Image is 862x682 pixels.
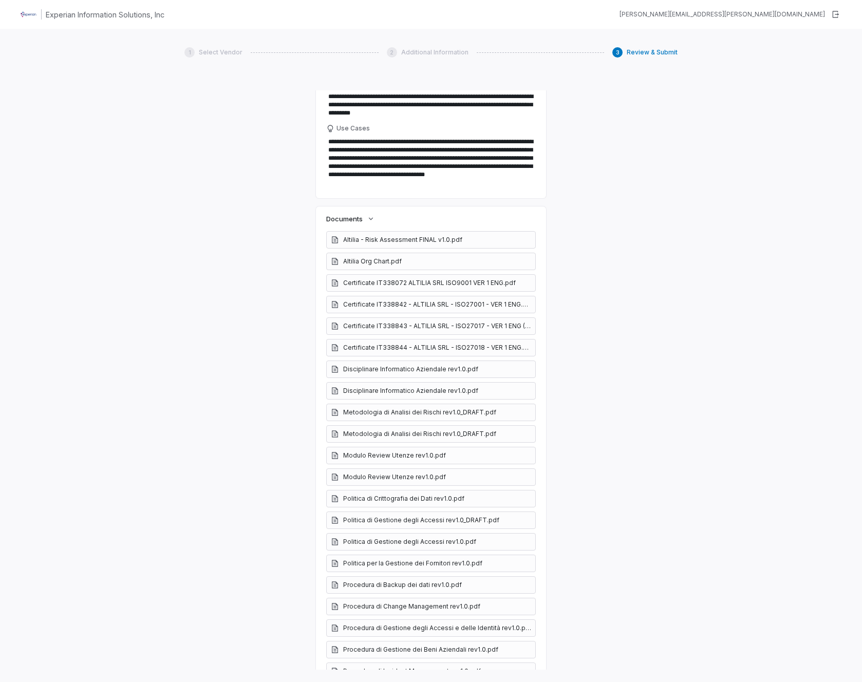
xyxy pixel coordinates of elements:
[343,344,531,352] span: Certificate IT338844 - ALTILIA SRL - ISO27018 - VER 1 ENG.pdf
[343,602,480,611] span: Procedura di Change Management rev1.0.pdf
[21,6,37,23] img: Clerk Logo
[343,581,462,589] span: Procedura di Backup dei dati rev1.0.pdf
[184,47,195,58] div: 1
[343,257,402,266] span: Altilia Org Chart.pdf
[612,47,623,58] div: 3
[46,9,164,20] h1: Experian Information Solutions, Inc
[343,430,496,438] span: Metodologia di Analisi dei Rischi rev1.0_DRAFT.pdf
[343,559,482,567] span: Politica per la Gestione dei Fornitori rev1.0.pdf
[323,210,378,228] button: Documents
[326,135,536,190] textarea: Use Cases
[620,10,825,18] div: [PERSON_NAME][EMAIL_ADDRESS][PERSON_NAME][DOMAIN_NAME]
[343,451,446,460] span: Modulo Review Utenze rev1.0.pdf
[343,322,531,330] span: Certificate IT338843 - ALTILIA SRL - ISO27017 - VER 1 ENG (1).pdf
[343,516,499,524] span: Politica di Gestione degli Accessi rev1.0_DRAFT.pdf
[343,667,481,675] span: Procedura di Incident Management rev1.0.pdf
[343,408,496,416] span: Metodologia di Analisi dei Rischi rev1.0_DRAFT.pdf
[343,646,498,654] span: Procedura di Gestione dei Beni Aziendali rev1.0.pdf
[401,48,469,56] span: Additional Information
[199,48,242,56] span: Select Vendor
[387,47,397,58] div: 2
[343,365,478,373] span: Disciplinare Informatico Aziendale rev1.0.pdf
[343,538,476,546] span: Politica di Gestione degli Accessi rev1.0.pdf
[343,279,516,287] span: Certificate IT338072 ALTILIA SRL ISO9001 VER 1 ENG.pdf
[343,236,462,244] span: Altilia - Risk Assessment FINAL v1.0.pdf
[326,214,363,223] span: Documents
[343,624,531,632] span: Procedura di Gestione degli Accessi e delle Identità rev1.0.pdf
[343,387,478,395] span: Disciplinare Informatico Aziendale rev1.0.pdf
[627,48,678,56] span: Review & Submit
[343,300,531,309] span: Certificate IT338842 - ALTILIA SRL - ISO27001 - VER 1 ENG.pdf
[326,89,536,120] textarea: Description
[336,124,370,132] span: Use Cases
[343,495,464,503] span: Politica di Crittografia dei Dati rev1.0.pdf
[343,473,446,481] span: Modulo Review Utenze rev1.0.pdf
